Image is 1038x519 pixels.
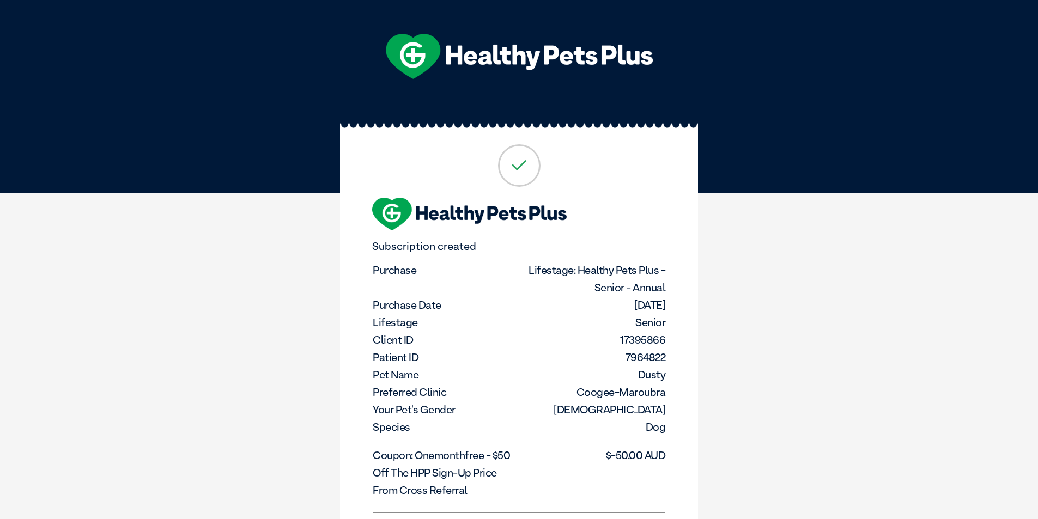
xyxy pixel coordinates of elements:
[372,198,567,230] img: hpp-logo
[373,366,518,383] dt: Pet Name
[520,383,666,401] dd: Coogee-Maroubra
[520,314,666,331] dd: Senior
[373,383,518,401] dt: Preferred Clinic
[520,401,666,418] dd: [DEMOGRAPHIC_DATA]
[520,366,666,383] dd: Dusty
[520,296,666,314] dd: [DATE]
[373,401,518,418] dt: Your pet's gender
[373,314,518,331] dt: Lifestage
[520,349,666,366] dd: 7964822
[373,349,518,366] dt: Patient ID
[520,447,666,464] dd: $-50.00 AUD
[372,240,666,253] p: Subscription created
[520,261,666,296] dd: Lifestage: Healthy Pets Plus - Senior - Annual
[373,296,518,314] dt: Purchase Date
[373,418,518,436] dt: Species
[386,34,653,79] img: hpp-logo-landscape-green-white.png
[520,331,666,349] dd: 17395866
[373,261,518,279] dt: Purchase
[520,418,666,436] dd: Dog
[373,447,518,499] dt: Coupon: onemonthfree - $50 off the HPP sign-up price from cross referral
[373,331,518,349] dt: Client ID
